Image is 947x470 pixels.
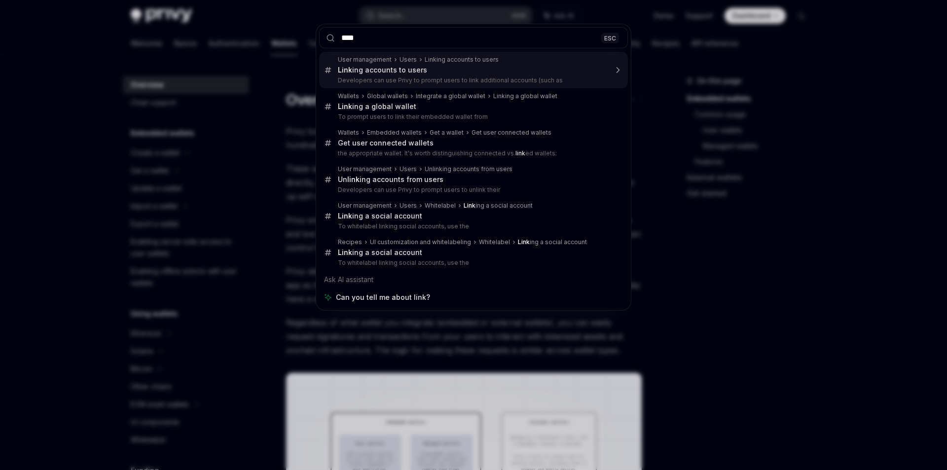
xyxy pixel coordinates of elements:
div: User management [338,56,392,64]
div: Linking a global wallet [493,92,557,100]
div: Global wallets [367,92,408,100]
div: UI customization and whitelabeling [370,238,471,246]
div: User management [338,165,392,173]
div: ESC [601,33,619,43]
b: Link [338,212,352,220]
p: Developers can use Privy to prompt users to unlink their [338,186,607,194]
p: Developers can use Privy to prompt users to link additional accounts (such as [338,76,607,84]
p: To whitelabel linking social accounts, use the [338,259,607,267]
b: link [347,175,360,183]
p: To whitelabel linking social accounts, use the [338,222,607,230]
p: the appropriate wallet. It's worth distinguishing connected vs. ed wallets: [338,149,607,157]
div: ing accounts to users [338,66,427,74]
div: Embedded wallets [367,129,422,137]
div: Integrate a global wallet [416,92,485,100]
div: ing a social account [518,238,587,246]
div: Wallets [338,92,359,100]
div: Wallets [338,129,359,137]
b: link [515,149,525,157]
b: Link [338,66,352,74]
div: Un ing accounts from users [338,175,443,184]
div: Whitelabel [425,202,456,210]
p: To prompt users to link their embedded wallet from [338,113,607,121]
div: Get user connected wallets [472,129,551,137]
div: Linking accounts to users [425,56,499,64]
div: Users [400,202,417,210]
b: Link [464,202,475,209]
div: ing a social account [338,212,422,220]
b: Link [338,248,352,256]
div: Users [400,165,417,173]
div: Recipes [338,238,362,246]
div: Unlinking accounts from users [425,165,512,173]
div: Ask AI assistant [319,271,628,289]
span: Can you tell me about link? [336,292,430,302]
div: Get user connected wallets [338,139,434,147]
div: Users [400,56,417,64]
div: ing a social account [464,202,533,210]
div: ing a global wallet [338,102,416,111]
div: Whitelabel [479,238,510,246]
div: ing a social account [338,248,422,257]
div: Get a wallet [430,129,464,137]
div: User management [338,202,392,210]
b: Link [338,102,352,110]
b: Link [518,238,530,246]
